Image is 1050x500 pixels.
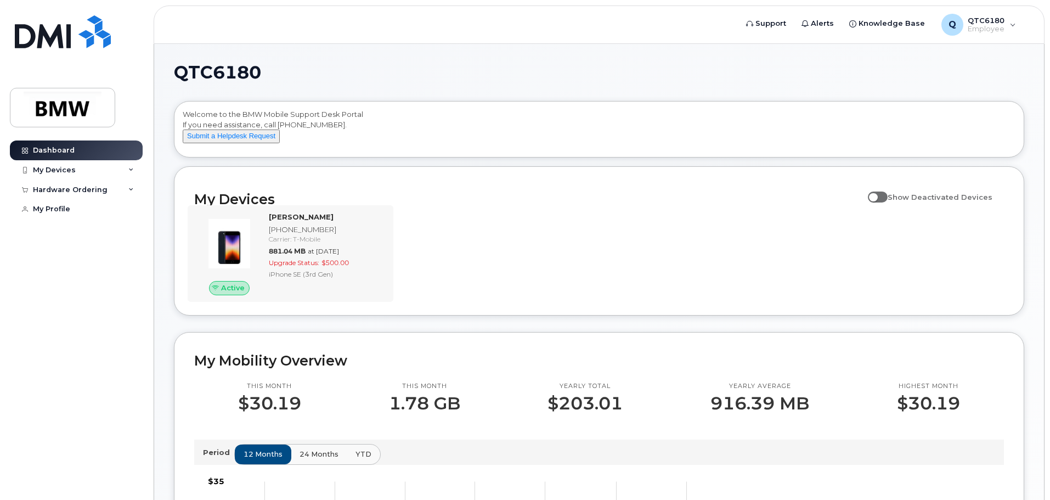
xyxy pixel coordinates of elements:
[897,394,960,413] p: $30.19
[174,64,261,81] span: QTC6180
[547,382,623,391] p: Yearly total
[221,283,245,293] span: Active
[300,449,338,459] span: 24 months
[203,217,256,270] img: image20231002-3703462-1angbar.jpeg
[183,131,280,140] a: Submit a Helpdesk Request
[1002,452,1042,492] iframe: Messenger Launcher
[269,269,382,279] div: iPhone SE (3rd Gen)
[321,259,349,267] span: $500.00
[194,352,1004,369] h2: My Mobility Overview
[868,187,877,195] input: Show Deactivated Devices
[710,382,809,391] p: Yearly average
[547,394,623,413] p: $203.01
[238,394,301,413] p: $30.19
[269,212,334,221] strong: [PERSON_NAME]
[269,247,306,255] span: 881.04 MB
[183,130,280,143] button: Submit a Helpdesk Request
[389,382,460,391] p: This month
[194,212,387,295] a: Active[PERSON_NAME][PHONE_NUMBER]Carrier: T-Mobile881.04 MBat [DATE]Upgrade Status:$500.00iPhone ...
[269,234,382,244] div: Carrier: T-Mobile
[238,382,301,391] p: This month
[269,224,382,235] div: [PHONE_NUMBER]
[203,447,234,458] p: Period
[308,247,339,255] span: at [DATE]
[897,382,960,391] p: Highest month
[194,191,862,207] h2: My Devices
[710,394,809,413] p: 916.39 MB
[389,394,460,413] p: 1.78 GB
[208,476,224,486] tspan: $35
[183,109,1015,153] div: Welcome to the BMW Mobile Support Desk Portal If you need assistance, call [PHONE_NUMBER].
[355,449,371,459] span: YTD
[269,259,319,267] span: Upgrade Status:
[888,193,992,201] span: Show Deactivated Devices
